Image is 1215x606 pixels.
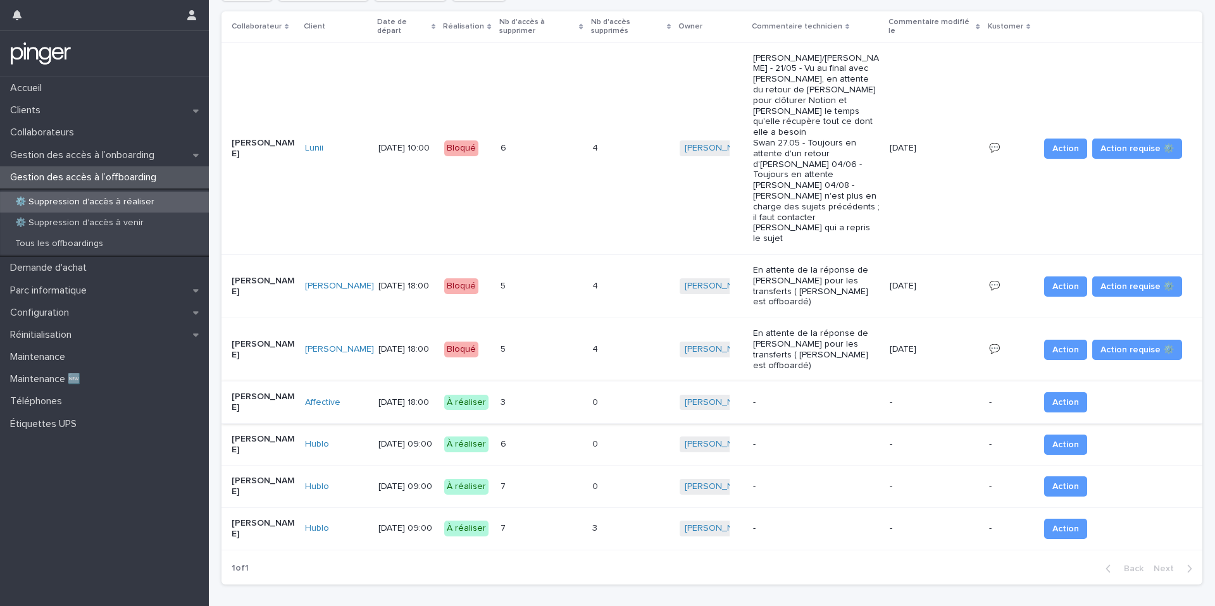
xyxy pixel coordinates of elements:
[1052,438,1079,451] span: Action
[5,351,75,363] p: Maintenance
[232,392,295,413] p: [PERSON_NAME]
[1044,340,1087,360] button: Action
[232,476,295,497] p: [PERSON_NAME]
[1044,435,1087,455] button: Action
[1154,564,1181,573] span: Next
[753,53,880,244] p: [PERSON_NAME]/[PERSON_NAME] - 21/05 - Vu au final avec [PERSON_NAME], en attente du retour de [PE...
[1092,139,1182,159] button: Action requise ⚙️
[221,423,1202,466] tr: [PERSON_NAME]Hublo [DATE] 09:00À réaliser66 00 [PERSON_NAME] ---- Action
[753,439,880,450] p: -
[5,149,165,161] p: Gestion des accès à l’onboarding
[305,143,323,154] a: Lunii
[753,523,880,534] p: -
[378,397,434,408] p: [DATE] 18:00
[499,15,576,39] p: Nb d'accès à supprimer
[1044,519,1087,539] button: Action
[1052,523,1079,535] span: Action
[5,238,113,249] p: Tous les offboardings
[5,171,166,183] p: Gestion des accès à l’offboarding
[305,344,374,355] a: [PERSON_NAME]
[1100,280,1174,293] span: Action requise ⚙️
[1092,276,1182,297] button: Action requise ⚙️
[221,553,259,584] p: 1 of 1
[5,395,72,407] p: Téléphones
[753,481,880,492] p: -
[1052,396,1079,409] span: Action
[592,278,601,292] p: 4
[890,397,953,408] p: -
[221,466,1202,508] tr: [PERSON_NAME]Hublo [DATE] 09:00À réaliser77 00 [PERSON_NAME] ---- Action
[988,20,1023,34] p: Kustomer
[5,127,84,139] p: Collaborateurs
[501,140,509,154] p: 6
[221,42,1202,254] tr: [PERSON_NAME]Lunii [DATE] 10:00Bloqué66 44 [PERSON_NAME] [PERSON_NAME]/[PERSON_NAME] - 21/05 - Vu...
[232,20,282,34] p: Collaborateur
[378,481,434,492] p: [DATE] 09:00
[501,278,508,292] p: 5
[378,143,434,154] p: [DATE] 10:00
[592,436,601,450] p: 0
[501,395,508,408] p: 3
[753,397,880,408] p: -
[1052,480,1079,493] span: Action
[1052,142,1079,155] span: Action
[591,15,664,39] p: Nb d'accès supprimés
[232,518,295,540] p: [PERSON_NAME]
[305,281,374,292] a: [PERSON_NAME]
[10,41,72,66] img: mTgBEunGTSyRkCgitkcU
[5,104,51,116] p: Clients
[5,82,52,94] p: Accueil
[5,373,90,385] p: Maintenance 🆕
[501,436,509,450] p: 6
[1149,563,1202,574] button: Next
[1044,139,1087,159] button: Action
[5,197,165,207] p: ⚙️ Suppression d'accès à réaliser
[5,329,82,341] p: Réinitialisation
[221,508,1202,550] tr: [PERSON_NAME]Hublo [DATE] 09:00À réaliser77 33 [PERSON_NAME] ---- Action
[890,281,953,292] p: [DATE]
[989,345,1000,354] a: 💬
[501,521,508,534] p: 7
[444,342,478,357] div: Bloqué
[592,395,601,408] p: 0
[685,143,754,154] a: [PERSON_NAME]
[753,328,880,371] p: En attente de la réponse de [PERSON_NAME] pour les transferts ( [PERSON_NAME] est offboardé)
[1052,343,1079,356] span: Action
[989,521,994,534] p: -
[232,138,295,159] p: [PERSON_NAME]
[232,339,295,361] p: [PERSON_NAME]
[232,276,295,297] p: [PERSON_NAME]
[444,140,478,156] div: Bloqué
[5,307,79,319] p: Configuration
[890,439,953,450] p: -
[444,395,489,411] div: À réaliser
[305,481,329,492] a: Hublo
[501,342,508,355] p: 5
[685,439,754,450] a: [PERSON_NAME]
[890,143,953,154] p: [DATE]
[305,439,329,450] a: Hublo
[305,523,329,534] a: Hublo
[5,285,97,297] p: Parc informatique
[1044,392,1087,412] button: Action
[5,218,154,228] p: ⚙️ Suppression d'accès à venir
[753,265,880,307] p: En attente de la réponse de [PERSON_NAME] pour les transferts ( [PERSON_NAME] est offboardé)
[1044,476,1087,497] button: Action
[5,418,87,430] p: Étiquettes UPS
[685,281,754,292] a: [PERSON_NAME]
[1092,340,1182,360] button: Action requise ⚙️
[221,318,1202,381] tr: [PERSON_NAME][PERSON_NAME] [DATE] 18:00Bloqué55 44 [PERSON_NAME] En attente de la réponse de [PER...
[378,523,434,534] p: [DATE] 09:00
[1100,343,1174,356] span: Action requise ⚙️
[378,281,434,292] p: [DATE] 18:00
[378,344,434,355] p: [DATE] 18:00
[890,344,953,355] p: [DATE]
[592,342,601,355] p: 4
[678,20,702,34] p: Owner
[989,436,994,450] p: -
[5,262,97,274] p: Demande d'achat
[685,523,754,534] a: [PERSON_NAME]
[444,479,489,495] div: À réaliser
[592,140,601,154] p: 4
[989,281,1000,290] a: 💬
